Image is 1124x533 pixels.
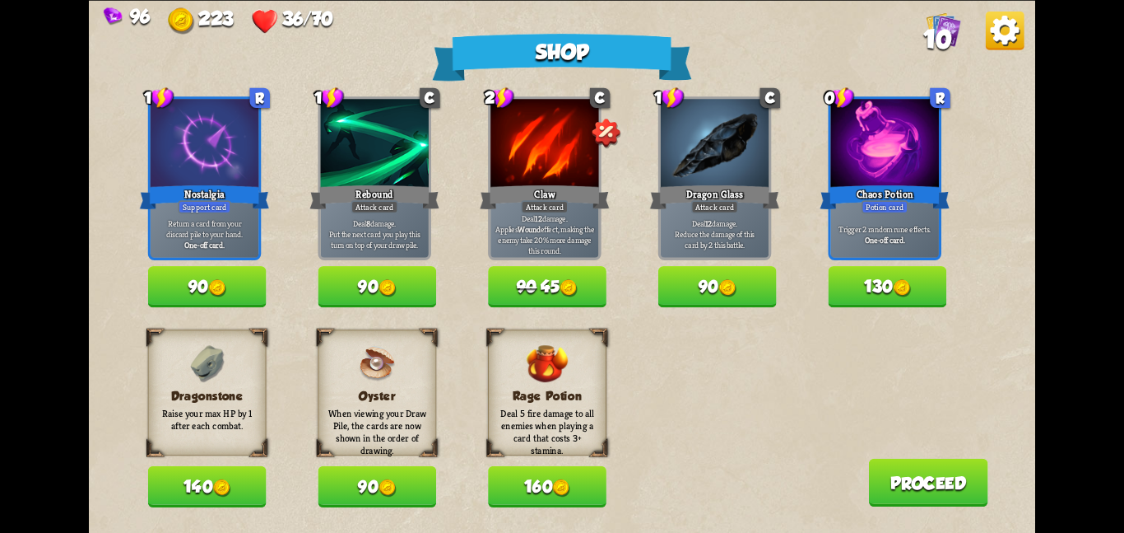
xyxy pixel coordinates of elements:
img: Cards_Icon.png [926,11,961,46]
img: Gold.png [553,479,571,497]
div: Attack card [351,200,398,213]
img: Heart.png [252,7,278,34]
div: 1 [654,86,685,109]
b: 8 [366,217,370,228]
b: 12 [705,217,712,228]
div: C [420,87,439,107]
img: Gold.png [213,479,231,497]
div: Attack card [691,200,738,213]
p: Deal damage. Applies effect, making the enemy take 20% more damage this round. [493,213,596,255]
div: R [930,87,950,107]
img: Gold.png [560,279,578,297]
img: Gem.png [104,7,123,26]
button: 140 [148,466,267,507]
b: One-off card. [184,239,225,250]
img: Gold.png [168,7,194,34]
div: Shop [432,33,691,81]
img: Gold.png [893,279,911,297]
p: Raise your max HP by 1 after each combat. [156,406,258,432]
h3: Rage Potion [496,389,598,403]
img: Discount_Icon.png [592,119,621,148]
img: Options_Button.png [986,11,1024,49]
div: C [760,87,780,107]
p: Deal damage. Reduce the damage of this card by 2 this battle. [663,217,766,250]
img: Gold.png [718,279,736,297]
button: 90 [148,266,267,307]
h3: Oyster [326,389,428,403]
div: Nostalgia [140,182,270,211]
img: Oyster.png [359,345,395,382]
div: Potion card [862,200,908,213]
p: When viewing your Draw Pile, the cards are now shown in the order of drawing. [326,406,428,456]
div: Chaos Potion [820,182,950,211]
div: Dragon Glass [650,182,780,211]
div: Gold [168,7,233,35]
b: Wound [518,223,541,234]
div: 0 [824,86,855,109]
div: C [590,87,610,107]
div: 2 [485,86,515,109]
img: Dragonstone.png [190,345,224,382]
div: Support card [178,200,230,213]
span: 90 [517,277,536,296]
b: One-off card. [865,234,905,245]
p: Trigger 2 random rune effects. [834,223,936,234]
div: View all the cards in your deck [926,11,961,50]
div: 1 [314,86,345,109]
div: R [250,87,270,107]
button: Proceed [868,458,987,506]
button: 160 [488,466,606,507]
button: 90 [318,466,436,507]
span: 10 [923,25,952,54]
p: Deal damage. Put the next card you play this turn on top of your draw pile. [323,217,426,250]
p: Deal 5 fire damage to all enemies when playing a card that costs 3+ stamina. [496,406,598,456]
button: 90 [658,266,777,307]
div: 1 [144,86,174,109]
h3: Dragonstone [156,389,258,403]
div: Rebound [309,182,439,211]
div: Gems [104,5,150,26]
button: 9045 [488,266,606,307]
div: Health [252,7,333,35]
p: Return a card from your discard pile to your hand. [153,217,256,239]
img: Gold.png [208,279,226,297]
button: 130 [829,266,947,307]
img: Gold.png [379,479,397,497]
button: 90 [318,266,436,307]
span: 36/70 [282,7,333,29]
img: Gold.png [379,279,397,297]
img: RagePotion.png [527,345,568,382]
b: 12 [535,213,541,223]
div: Attack card [521,200,568,213]
span: 223 [198,7,233,29]
div: Claw [480,182,610,211]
